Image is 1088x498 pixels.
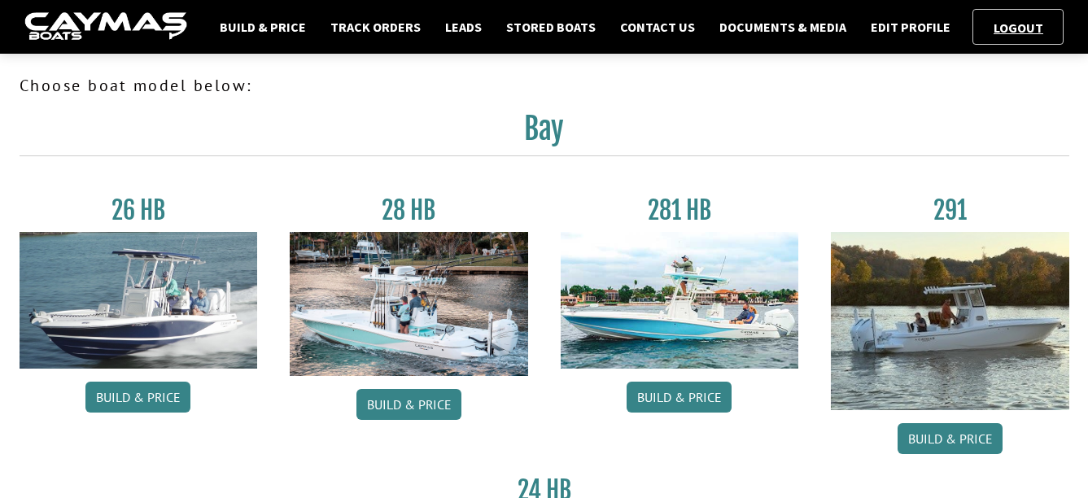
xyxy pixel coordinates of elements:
[212,16,314,37] a: Build & Price
[498,16,604,37] a: Stored Boats
[356,389,461,420] a: Build & Price
[85,382,190,413] a: Build & Price
[561,232,799,369] img: 28-hb-twin.jpg
[20,232,258,369] img: 26_new_photo_resized.jpg
[290,195,528,225] h3: 28 HB
[290,232,528,376] img: 28_hb_thumbnail_for_caymas_connect.jpg
[711,16,854,37] a: Documents & Media
[561,195,799,225] h3: 281 HB
[612,16,703,37] a: Contact Us
[20,73,1069,98] p: Choose boat model below:
[985,20,1051,36] a: Logout
[831,195,1069,225] h3: 291
[627,382,732,413] a: Build & Price
[20,111,1069,156] h2: Bay
[831,232,1069,410] img: 291_Thumbnail.jpg
[24,12,187,42] img: caymas-dealer-connect-2ed40d3bc7270c1d8d7ffb4b79bf05adc795679939227970def78ec6f6c03838.gif
[863,16,959,37] a: Edit Profile
[322,16,429,37] a: Track Orders
[20,195,258,225] h3: 26 HB
[898,423,1003,454] a: Build & Price
[437,16,490,37] a: Leads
